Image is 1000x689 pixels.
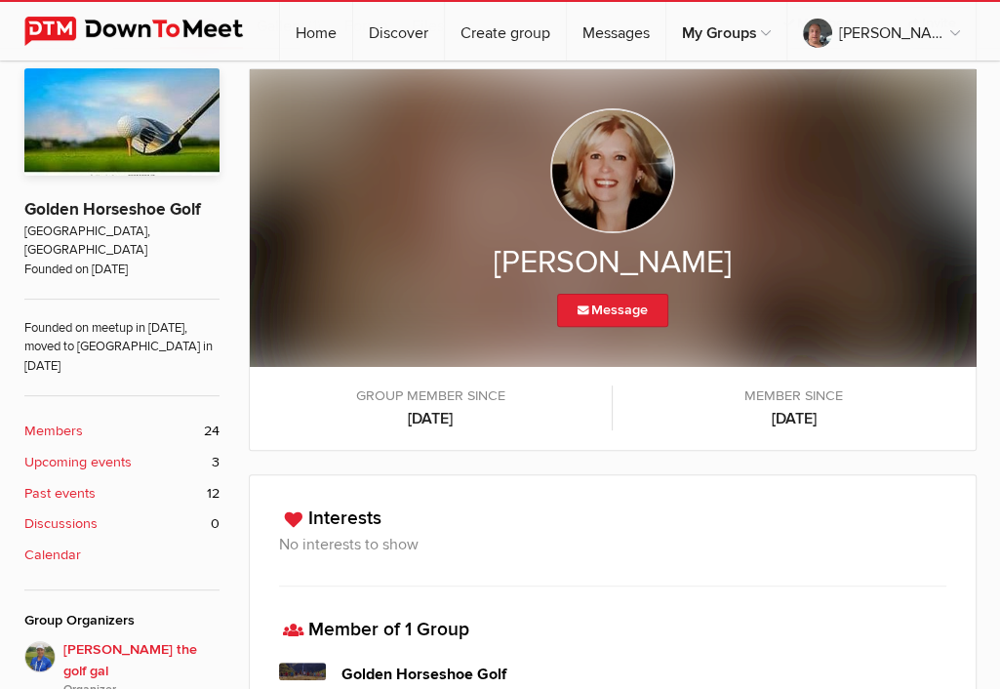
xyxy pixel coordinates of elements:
a: Discussions 0 [24,513,220,535]
span: Founded on [DATE] [24,261,220,279]
span: Member since [632,385,956,407]
img: Golden Horseshoe Golf [24,68,220,176]
b: Calendar [24,545,81,566]
a: Upcoming events 3 [24,452,220,473]
a: [PERSON_NAME] [787,2,976,61]
a: Home [280,2,352,61]
b: Discussions [24,513,98,535]
div: Group Organizers [24,610,220,631]
a: Calendar [24,545,220,566]
h4: Golden Horseshoe Golf [341,663,580,686]
a: Golden Horseshoe Golf [24,199,201,220]
h2: [PERSON_NAME] [289,243,937,284]
img: Beth the golf gal [24,641,56,672]
b: [DATE] [632,407,956,430]
a: Members 24 [24,421,220,442]
span: Founded on meetup in [DATE], moved to [GEOGRAPHIC_DATA] in [DATE] [24,299,220,376]
h3: Member of 1 Group [279,616,946,644]
span: 24 [204,421,220,442]
a: Create group [445,2,566,61]
b: Upcoming events [24,452,132,473]
b: [DATE] [269,407,593,430]
a: Message [557,294,668,327]
h3: No interests to show [279,533,946,556]
h3: Interests [279,505,946,533]
img: Caroline Nesbitt [550,108,675,233]
span: 0 [211,513,220,535]
span: 12 [207,483,220,505]
span: [GEOGRAPHIC_DATA], [GEOGRAPHIC_DATA] [24,223,220,261]
img: DownToMeet [24,17,273,46]
span: Group member since [269,385,593,407]
b: Members [24,421,83,442]
b: Past events [24,483,96,505]
span: 3 [212,452,220,473]
a: My Groups [666,2,786,61]
a: Discover [353,2,444,61]
a: Messages [567,2,665,61]
a: Past events 12 [24,483,220,505]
